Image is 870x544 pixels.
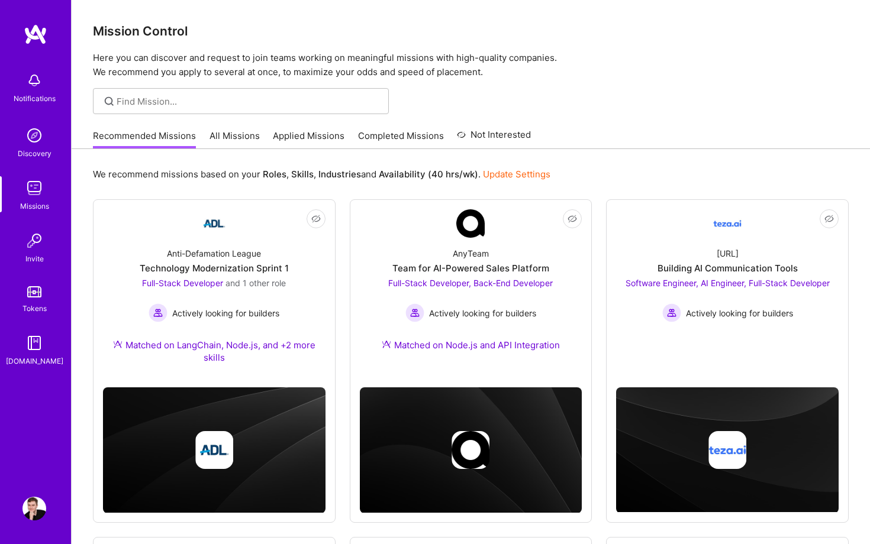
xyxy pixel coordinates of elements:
i: icon EyeClosed [568,214,577,224]
p: Here you can discover and request to join teams working on meaningful missions with high-quality ... [93,51,849,79]
input: Find Mission... [117,95,380,108]
img: Actively looking for builders [662,303,681,322]
i: icon EyeClosed [311,214,321,224]
img: Company logo [452,431,489,469]
div: Building AI Communication Tools [658,262,798,274]
div: AnyTeam [453,247,489,260]
div: Discovery [18,147,51,160]
p: We recommend missions based on your , , and . [93,168,550,180]
a: Completed Missions [358,129,444,149]
div: Invite [25,252,44,265]
b: Skills [291,169,314,180]
h3: Mission Control [93,24,849,38]
img: Actively looking for builders [405,303,424,322]
i: icon EyeClosed [824,214,834,224]
img: Invite [22,229,46,252]
img: cover [103,387,326,513]
img: Company Logo [713,209,742,238]
img: teamwork [22,176,46,200]
a: Company Logo[URL]Building AI Communication ToolsSoftware Engineer, AI Engineer, Full-Stack Develo... [616,209,839,356]
img: guide book [22,331,46,355]
a: Recommended Missions [93,129,196,149]
img: Actively looking for builders [149,303,167,322]
div: [DOMAIN_NAME] [6,355,63,367]
span: Full-Stack Developer, Back-End Developer [388,278,553,288]
span: Software Engineer, AI Engineer, Full-Stack Developer [626,278,830,288]
img: logo [24,24,47,45]
img: Company Logo [456,209,485,238]
i: icon SearchGrey [102,95,116,108]
div: Tokens [22,302,47,315]
b: Roles [263,169,286,180]
div: Notifications [14,92,56,105]
img: cover [616,387,839,513]
div: [URL] [717,247,739,260]
a: Not Interested [457,128,531,149]
span: and 1 other role [225,278,286,288]
div: Anti-Defamation League [167,247,261,260]
div: Matched on Node.js and API Integration [382,339,560,351]
img: User Avatar [22,497,46,520]
img: Ateam Purple Icon [382,339,391,349]
div: Technology Modernization Sprint 1 [140,262,289,274]
img: cover [360,387,582,513]
a: Company LogoAnti-Defamation LeagueTechnology Modernization Sprint 1Full-Stack Developer and 1 oth... [103,209,326,378]
img: discovery [22,124,46,147]
img: bell [22,69,46,92]
b: Availability (40 hrs/wk) [379,169,478,180]
span: Actively looking for builders [429,307,536,319]
img: Company logo [708,431,746,469]
a: Company LogoAnyTeamTeam for AI-Powered Sales PlatformFull-Stack Developer, Back-End Developer Act... [360,209,582,365]
a: User Avatar [20,497,49,520]
a: All Missions [210,129,260,149]
span: Actively looking for builders [172,307,279,319]
div: Team for AI-Powered Sales Platform [392,262,549,274]
span: Actively looking for builders [686,307,793,319]
div: Matched on LangChain, Node.js, and +2 more skills [103,339,326,364]
a: Update Settings [483,169,550,180]
a: Applied Missions [273,129,344,149]
b: Industries [318,169,361,180]
img: Company Logo [200,209,228,238]
img: Ateam Purple Icon [113,339,123,349]
span: Full-Stack Developer [142,278,223,288]
img: Company logo [195,431,233,469]
div: Missions [20,200,49,212]
img: tokens [27,286,41,297]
